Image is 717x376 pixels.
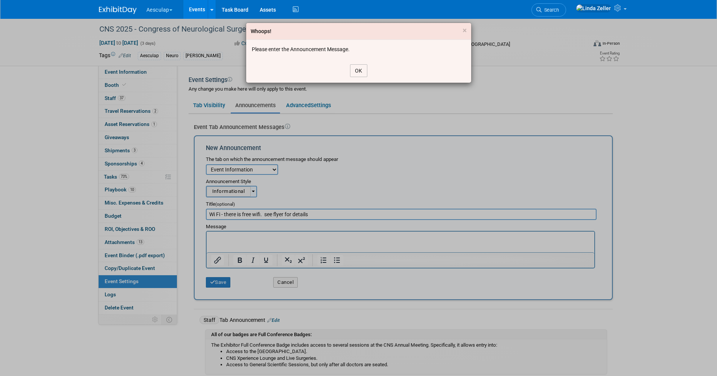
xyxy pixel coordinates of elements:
[463,27,467,35] button: Close
[350,64,367,77] button: OK
[252,45,466,53] div: Please enter the Announcement Message.
[251,27,271,35] div: Whoops!
[463,26,467,35] span: ×
[4,3,384,11] body: Rich Text Area. Press ALT-0 for help.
